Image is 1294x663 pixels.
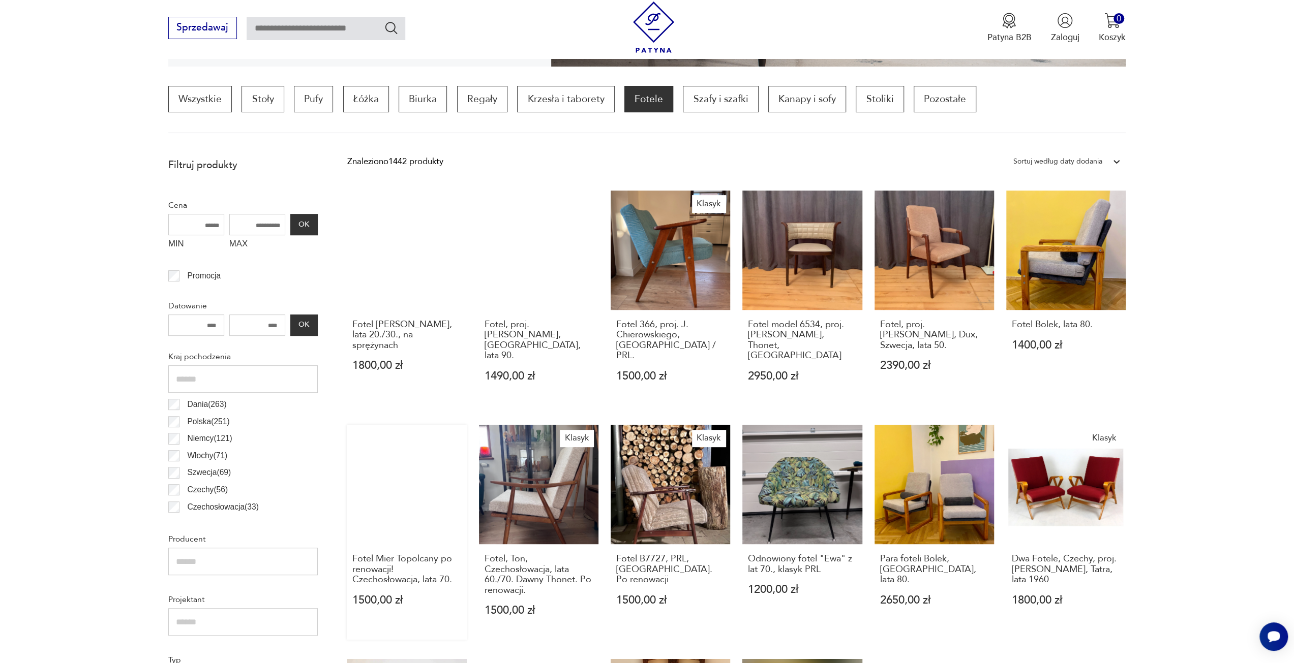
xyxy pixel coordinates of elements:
[168,532,318,546] p: Producent
[616,320,725,361] h3: Fotel 366, proj. J. Chierowskiego, [GEOGRAPHIC_DATA] / PRL.
[187,483,228,496] p: Czechy ( 56 )
[1114,13,1124,24] div: 0
[352,595,461,606] p: 1500,00 zł
[485,605,593,616] p: 1500,00 zł
[457,86,507,112] a: Regały
[1012,554,1121,585] h3: Dwa Fotele, Czechy, proj. [PERSON_NAME], Tatra, lata 1960
[624,86,673,112] a: Fotele
[347,155,443,168] div: Znaleziono 1442 produkty
[187,432,232,445] p: Niemcy ( 121 )
[187,517,235,530] p: Norwegia ( 26 )
[987,13,1031,43] button: Patyna B2B
[384,20,399,35] button: Szukaj
[616,554,725,585] h3: Fotel B7727, PRL, [GEOGRAPHIC_DATA]. Po renowacji
[880,595,988,606] p: 2650,00 zł
[856,86,904,112] a: Stoliki
[168,159,318,172] p: Filtruj produkty
[1012,340,1121,351] p: 1400,00 zł
[616,595,725,606] p: 1500,00 zł
[187,449,227,462] p: Włochy ( 71 )
[987,13,1031,43] a: Ikona medaluPatyna B2B
[1013,155,1102,168] div: Sortuj według daty dodania
[1259,622,1288,651] iframe: Smartsupp widget button
[742,191,862,405] a: Fotel model 6534, proj. Marcel Kammerer, Thonet, AustriaFotel model 6534, proj. [PERSON_NAME], Th...
[229,235,285,255] label: MAX
[1006,191,1126,405] a: Fotel Bolek, lata 80.Fotel Bolek, lata 80.1400,00 zł
[290,214,318,235] button: OK
[683,86,758,112] a: Szafy i szafki
[748,320,857,361] h3: Fotel model 6534, proj. [PERSON_NAME], Thonet, [GEOGRAPHIC_DATA]
[1001,13,1017,28] img: Ikona medalu
[168,24,237,33] a: Sprzedawaj
[987,31,1031,43] p: Patyna B2B
[1012,595,1121,606] p: 1800,00 zł
[1099,13,1126,43] button: 0Koszyk
[880,320,988,351] h3: Fotel, proj. [PERSON_NAME], Dux, Szwecja, lata 50.
[616,371,725,382] p: 1500,00 zł
[611,191,730,405] a: KlasykFotel 366, proj. J. Chierowskiego, Polska / PRL.Fotel 366, proj. J. Chierowskiego, [GEOGRAP...
[1006,425,1126,640] a: KlasykDwa Fotele, Czechy, proj. František Jirák, Tatra, lata 1960Dwa Fotele, Czechy, proj. [PERSO...
[352,320,461,351] h3: Fotel [PERSON_NAME], lata 20./30., na sprężynach
[485,320,593,361] h3: Fotel, proj. [PERSON_NAME], [GEOGRAPHIC_DATA], lata 90.
[485,554,593,595] h3: Fotel, Ton, Czechosłowacja, lata 60./70. Dawny Thonet. Po renowacji.
[875,425,994,640] a: Para foteli Bolek, Polska, lata 80.Para foteli Bolek, [GEOGRAPHIC_DATA], lata 80.2650,00 zł
[352,554,461,585] h3: Fotel Mier Topolcany po renowacji! Czechosłowacja, lata 70.
[768,86,846,112] a: Kanapy i sofy
[1104,13,1120,28] img: Ikona koszyka
[168,17,237,39] button: Sprzedawaj
[187,269,221,282] p: Promocja
[748,554,857,575] h3: Odnowiony fotel "Ewa" z lat 70., klasyk PRL
[294,86,333,112] a: Pufy
[347,191,466,405] a: Fotel Ludwik oryginalny, lata 20./30., na sprężynachFotel [PERSON_NAME], lata 20./30., na sprężyn...
[748,371,857,382] p: 2950,00 zł
[352,360,461,371] p: 1800,00 zł
[748,584,857,595] p: 1200,00 zł
[168,299,318,312] p: Datowanie
[479,191,598,405] a: Fotel, proj. Gerard Van Den Berg, Holandia, lata 90.Fotel, proj. [PERSON_NAME], [GEOGRAPHIC_DATA]...
[1012,320,1121,330] h3: Fotel Bolek, lata 80.
[517,86,614,112] a: Krzesła i taborety
[343,86,389,112] a: Łóżka
[290,314,318,336] button: OK
[742,425,862,640] a: Odnowiony fotel "Ewa" z lat 70., klasyk PRLOdnowiony fotel "Ewa" z lat 70., klasyk PRL1200,00 zł
[611,425,730,640] a: KlasykFotel B7727, PRL, Polska. Po renowacjiFotel B7727, PRL, [GEOGRAPHIC_DATA]. Po renowacji1500...
[875,191,994,405] a: Fotel, proj. Folke Ohlsson, Dux, Szwecja, lata 50.Fotel, proj. [PERSON_NAME], Dux, Szwecja, lata ...
[168,235,224,255] label: MIN
[880,360,988,371] p: 2390,00 zł
[187,415,229,428] p: Polska ( 251 )
[242,86,284,112] a: Stoły
[168,593,318,606] p: Projektant
[399,86,447,112] a: Biurka
[1051,13,1079,43] button: Zaloguj
[479,425,598,640] a: KlasykFotel, Ton, Czechosłowacja, lata 60./70. Dawny Thonet. Po renowacji.Fotel, Ton, Czechosłowa...
[168,199,318,212] p: Cena
[168,86,232,112] a: Wszystkie
[880,554,988,585] h3: Para foteli Bolek, [GEOGRAPHIC_DATA], lata 80.
[914,86,976,112] a: Pozostałe
[347,425,466,640] a: Fotel Mier Topolcany po renowacji! Czechosłowacja, lata 70.Fotel Mier Topolcany po renowacji! Cze...
[1057,13,1073,28] img: Ikonka użytkownika
[628,2,679,53] img: Patyna - sklep z meblami i dekoracjami vintage
[187,398,226,411] p: Dania ( 263 )
[168,350,318,363] p: Kraj pochodzenia
[187,500,258,514] p: Czechosłowacja ( 33 )
[485,371,593,382] p: 1490,00 zł
[1099,31,1126,43] p: Koszyk
[187,466,231,479] p: Szwecja ( 69 )
[1051,31,1079,43] p: Zaloguj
